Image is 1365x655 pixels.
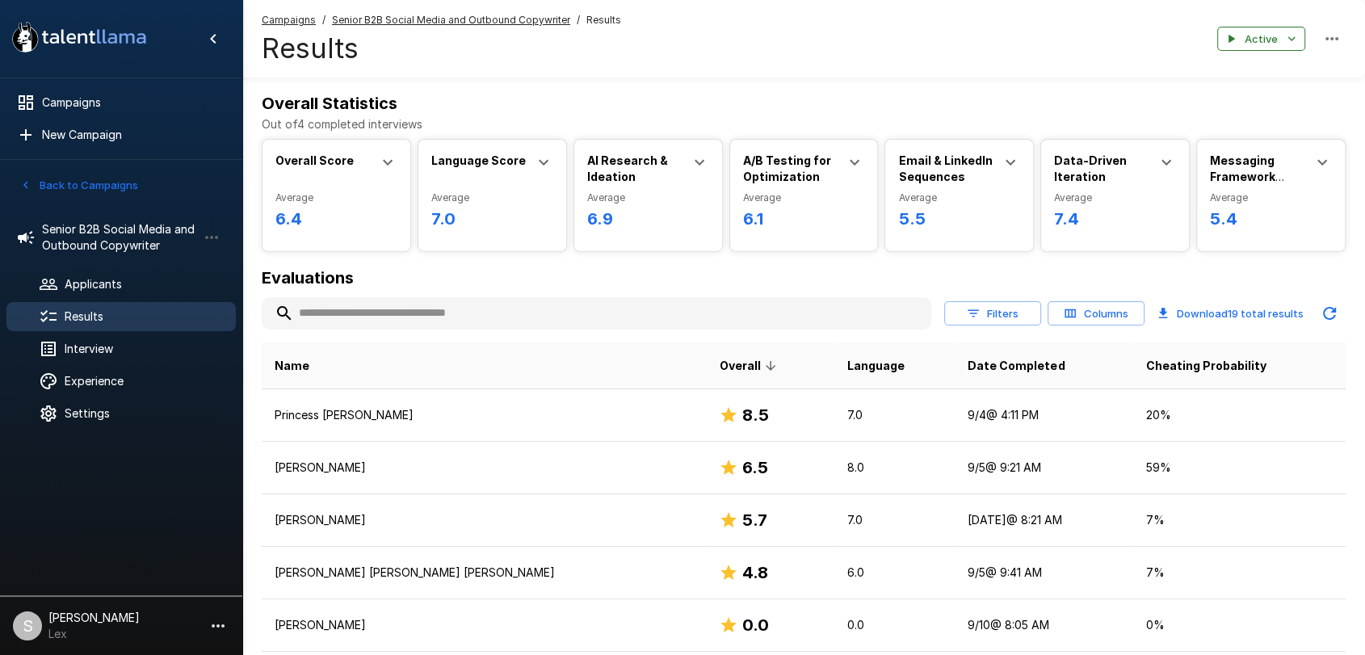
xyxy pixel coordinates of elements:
b: Language Score [431,153,526,167]
h6: 0.0 [741,612,768,638]
b: Overall Score [275,153,354,167]
p: [PERSON_NAME] [275,460,693,476]
span: Cheating Probability [1146,356,1266,376]
u: Senior B2B Social Media and Outbound Copywriter [332,14,570,26]
p: 8.0 [847,460,943,476]
h6: 6.9 [587,206,709,232]
b: Messaging Framework Development [1210,153,1289,199]
button: Columns [1048,301,1144,326]
b: Data-Driven Iteration [1054,153,1127,183]
td: 9/5 @ 9:41 AM [955,547,1133,599]
span: Results [586,12,621,28]
td: 9/4 @ 4:11 PM [955,389,1133,442]
h6: 7.4 [1054,206,1176,232]
td: [DATE] @ 8:21 AM [955,494,1133,547]
h6: 6.1 [743,206,865,232]
p: Princess [PERSON_NAME] [275,407,693,423]
p: 7.0 [847,407,943,423]
h6: 5.7 [741,507,766,533]
h6: 6.4 [275,206,397,232]
td: 9/10 @ 8:05 AM [955,599,1133,652]
span: Average [1210,190,1332,206]
b: A/B Testing for Optimization [743,153,831,183]
u: Campaigns [262,14,316,26]
h6: 7.0 [431,206,553,232]
b: AI Research & Ideation [587,153,668,183]
td: 9/5 @ 9:21 AM [955,442,1133,494]
span: Average [1054,190,1176,206]
p: 20 % [1146,407,1333,423]
span: Name [275,356,309,376]
p: 59 % [1146,460,1333,476]
b: Overall Statistics [262,94,397,113]
p: 7 % [1146,512,1333,528]
span: Average [275,190,397,206]
button: Filters [944,301,1041,326]
b: Evaluations [262,268,354,288]
h6: 5.4 [1210,206,1332,232]
span: / [577,12,580,28]
span: / [322,12,325,28]
span: Date Completed [968,356,1065,376]
p: 0 % [1146,617,1333,633]
span: Average [587,190,709,206]
b: Email & LinkedIn Sequences [898,153,992,183]
p: 0.0 [847,617,943,633]
span: Average [431,190,553,206]
span: Average [743,190,865,206]
span: Language [847,356,905,376]
p: Out of 4 completed interviews [262,116,1346,132]
p: 7 % [1146,565,1333,581]
p: 6.0 [847,565,943,581]
p: [PERSON_NAME] [275,617,693,633]
h6: 4.8 [741,560,767,586]
span: Overall [719,356,781,376]
h6: 8.5 [741,402,768,428]
button: Updated Today - 4:47 AM [1313,297,1346,330]
p: [PERSON_NAME] [PERSON_NAME] [PERSON_NAME] [275,565,693,581]
h4: Results [262,31,621,65]
h6: 5.5 [898,206,1020,232]
button: Active [1217,27,1305,52]
p: 7.0 [847,512,943,528]
h6: 6.5 [741,455,767,481]
span: Average [898,190,1020,206]
p: [PERSON_NAME] [275,512,693,528]
button: Download19 total results [1151,297,1310,330]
